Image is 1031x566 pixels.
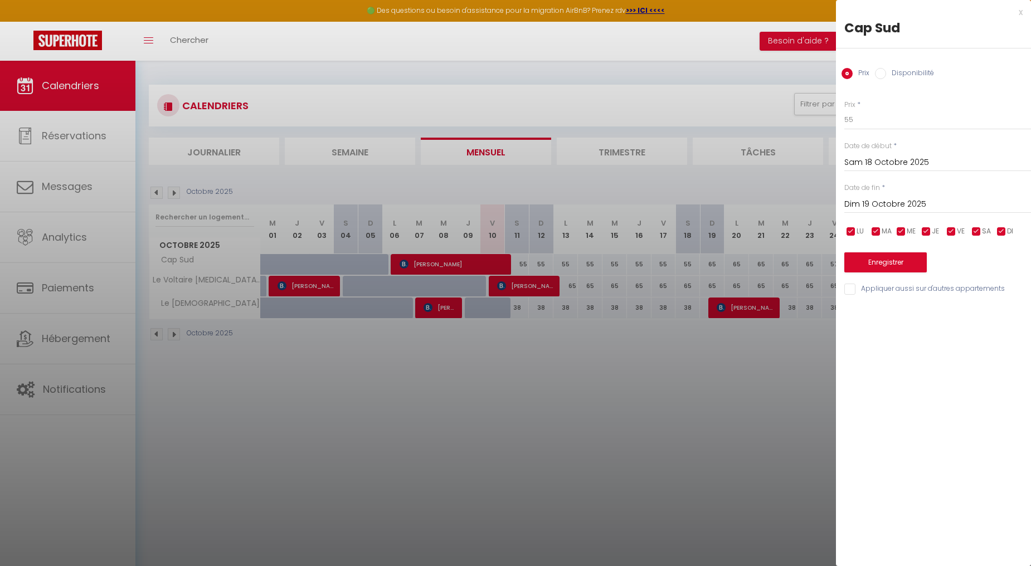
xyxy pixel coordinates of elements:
label: Prix [844,100,855,110]
span: DI [1007,226,1013,237]
span: ME [907,226,916,237]
button: Enregistrer [844,252,927,272]
label: Prix [853,68,869,80]
span: VE [957,226,965,237]
div: x [836,6,1023,19]
span: JE [932,226,939,237]
label: Date de début [844,141,892,152]
div: Cap Sud [844,19,1023,37]
label: Disponibilité [886,68,934,80]
span: LU [857,226,864,237]
label: Date de fin [844,183,880,193]
span: MA [882,226,892,237]
span: SA [982,226,991,237]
